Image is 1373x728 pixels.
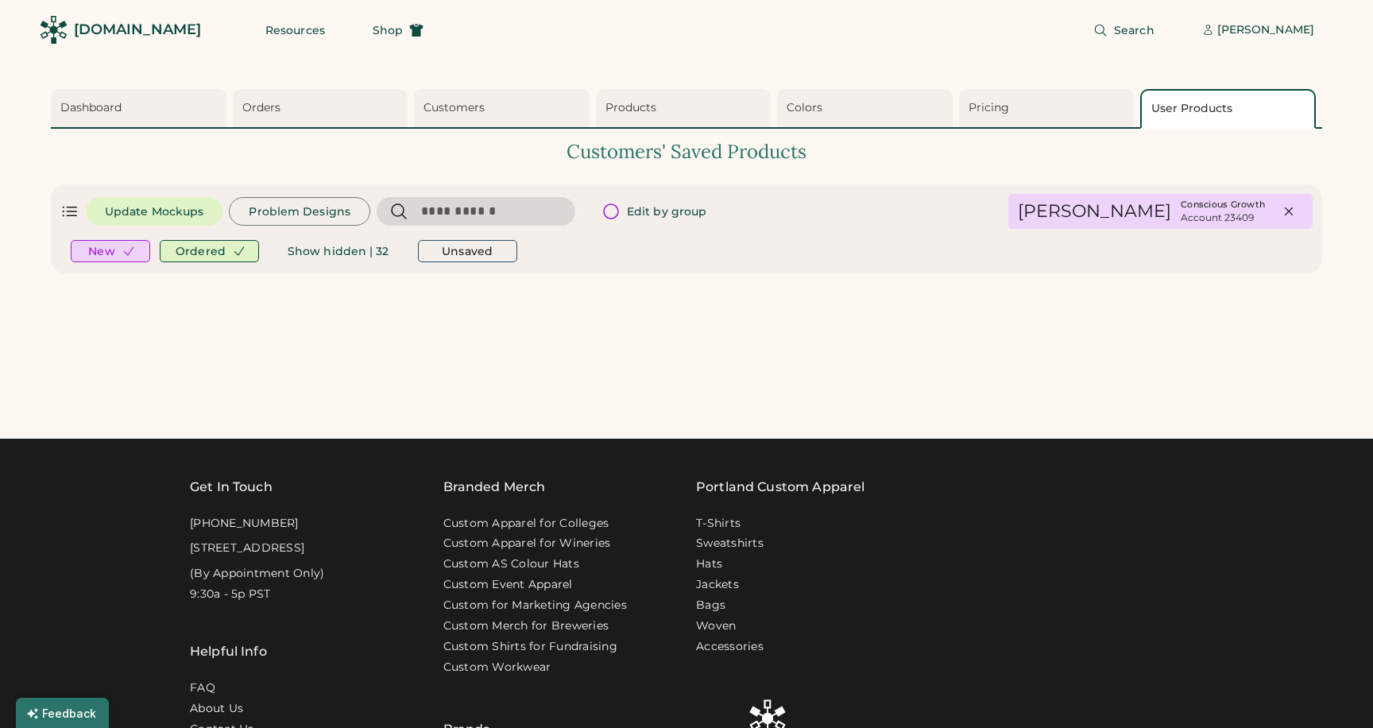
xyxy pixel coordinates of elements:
[443,660,551,676] a: Custom Workwear
[51,138,1322,165] div: Customers' Saved Products
[696,556,722,572] a: Hats
[354,14,443,46] button: Shop
[190,642,267,661] div: Helpful Info
[60,202,79,221] div: Show list view
[74,20,201,40] div: [DOMAIN_NAME]
[787,100,948,116] div: Colors
[1181,211,1260,224] div: Account 23409
[443,577,573,593] a: Custom Event Apparel
[589,197,725,226] button: Edit by group
[229,197,370,226] button: Problem Designs
[443,478,546,497] div: Branded Merch
[40,16,68,44] img: Rendered Logo - Screens
[269,238,408,264] button: Show hidden | 32
[190,516,299,532] div: [PHONE_NUMBER]
[443,556,579,572] a: Custom AS Colour Hats
[424,100,585,116] div: Customers
[190,540,304,556] div: [STREET_ADDRESS]
[696,639,764,655] a: Accessories
[242,100,404,116] div: Orders
[443,618,609,634] a: Custom Merch for Breweries
[60,100,222,116] div: Dashboard
[190,680,215,696] a: FAQ
[1181,199,1265,211] div: Conscious Growth
[696,618,736,634] a: Woven
[190,566,324,582] div: (By Appointment Only)
[418,240,517,262] button: Unsaved
[443,516,609,532] a: Custom Apparel for Colleges
[373,25,403,36] span: Shop
[696,577,739,593] a: Jackets
[696,516,741,532] a: T-Shirts
[1217,22,1314,38] div: [PERSON_NAME]
[1074,14,1174,46] button: Search
[605,100,767,116] div: Products
[443,639,617,655] a: Custom Shirts for Fundraising
[443,598,627,614] a: Custom for Marketing Agencies
[246,14,344,46] button: Resources
[969,100,1130,116] div: Pricing
[71,240,150,262] button: New
[160,240,259,262] button: Ordered
[190,478,273,497] div: Get In Touch
[1151,101,1309,117] div: User Products
[1018,200,1171,223] div: [PERSON_NAME]
[627,206,706,217] span: Edit by group
[696,598,725,614] a: Bags
[86,197,222,226] button: Update Mockups
[190,587,271,602] div: 9:30a - 5p PST
[696,478,864,497] a: Portland Custom Apparel
[1114,25,1154,36] span: Search
[443,536,611,552] a: Custom Apparel for Wineries
[696,536,764,552] a: Sweatshirts
[190,701,243,717] a: About Us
